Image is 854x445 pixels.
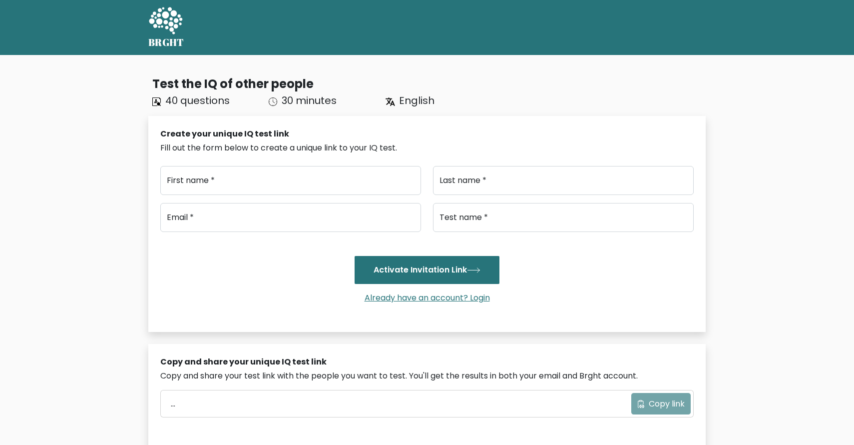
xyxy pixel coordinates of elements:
input: First name [160,166,421,195]
div: Copy and share your unique IQ test link [160,356,694,368]
span: 40 questions [165,93,230,107]
div: Fill out the form below to create a unique link to your IQ test. [160,142,694,154]
span: 30 minutes [282,93,337,107]
h5: BRGHT [148,36,184,48]
button: Activate Invitation Link [355,256,499,284]
input: Test name [433,203,694,232]
div: Test the IQ of other people [152,75,706,93]
a: Already have an account? Login [361,292,494,303]
a: BRGHT [148,4,184,51]
div: Copy and share your test link with the people you want to test. You'll get the results in both yo... [160,370,694,382]
input: Last name [433,166,694,195]
span: English [399,93,434,107]
div: Create your unique IQ test link [160,128,694,140]
input: Email [160,203,421,232]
